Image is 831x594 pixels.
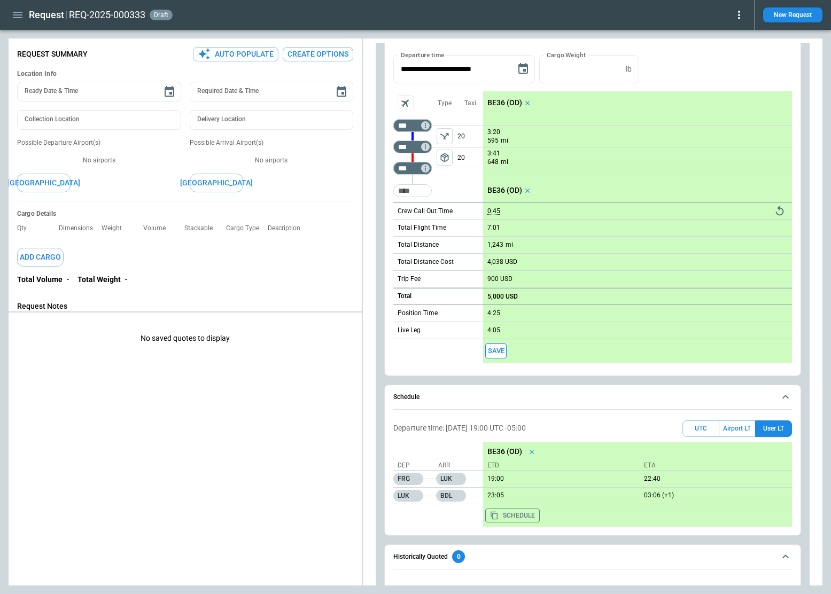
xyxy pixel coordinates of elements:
[487,136,499,145] p: 595
[437,150,453,166] button: left aligned
[401,50,445,59] label: Departure time
[17,224,35,232] p: Qty
[393,119,432,132] div: Not found
[17,138,181,147] p: Possible Departure Airport(s)
[457,147,483,168] p: 20
[17,156,181,165] p: No airports
[184,224,221,232] p: Stackable
[626,65,632,74] p: lb
[485,343,507,359] button: Save
[487,158,499,167] p: 648
[393,385,792,410] button: Schedule
[393,162,432,175] div: Not found
[398,240,439,249] p: Total Distance
[487,293,518,301] p: 5,000 USD
[393,553,448,560] h6: Historically Quoted
[772,203,788,219] button: Reset
[485,509,540,522] button: Copy the aircraft schedule to your clipboard
[487,326,500,334] p: 4:05
[226,224,268,232] p: Cargo Type
[77,275,121,284] p: Total Weight
[719,420,755,437] button: Airport LT
[17,70,353,78] h6: Location Info
[393,473,423,485] p: FRG
[438,99,452,108] p: Type
[143,224,174,232] p: Volume
[331,81,352,103] button: Choose date
[487,150,500,158] p: 3:41
[487,98,522,107] p: BE36 (OD)
[487,207,500,215] p: 0:45
[437,128,453,144] button: left aligned
[159,81,180,103] button: Choose date
[17,210,353,218] h6: Cargo Details
[487,241,503,249] p: 1,243
[682,420,719,437] button: UTC
[483,442,792,527] div: scrollable content
[763,7,822,22] button: New Request
[398,293,411,300] h6: Total
[152,11,170,19] span: draft
[393,545,792,569] button: Historically Quoted0
[398,207,453,216] p: Crew Call Out Time
[268,224,309,232] p: Description
[437,150,453,166] span: Type of sector
[69,9,145,21] h2: REQ-2025-000333
[67,275,69,284] p: -
[438,461,476,470] p: Arr
[640,475,792,483] p: 10/15/2025
[483,475,635,483] p: 10/15/2025
[487,275,512,283] p: 900 USD
[506,240,513,249] p: mi
[755,420,792,437] button: User LT
[393,184,432,197] div: Too short
[283,47,353,61] button: Create Options
[487,258,517,266] p: 4,038 USD
[436,473,466,485] p: LUK
[501,158,508,167] p: mi
[398,95,414,111] span: Aircraft selection
[487,447,522,456] p: BE36 (OD)
[512,58,534,80] button: Choose date, selected date is Oct 15, 2025
[436,490,466,502] p: BDL
[398,309,438,318] p: Position Time
[485,343,507,359] span: Save this aircraft quote and copy details to clipboard
[487,224,500,232] p: 7:01
[29,9,64,21] h1: Request
[59,224,102,232] p: Dimensions
[487,461,635,470] p: ETD
[483,491,635,499] p: 10/15/2025
[190,156,354,165] p: No airports
[17,174,71,192] button: [GEOGRAPHIC_DATA]
[398,326,421,335] p: Live Leg
[17,248,64,267] button: Add Cargo
[437,128,453,144] span: Type of sector
[640,461,788,470] p: ETA
[457,126,483,147] p: 20
[393,394,420,401] h6: Schedule
[125,275,127,284] p: -
[190,138,354,147] p: Possible Arrival Airport(s)
[193,47,278,61] button: Auto Populate
[190,174,243,192] button: [GEOGRAPHIC_DATA]
[487,309,500,317] p: 4:25
[9,317,362,360] p: No saved quotes to display
[487,186,522,195] p: BE36 (OD)
[439,152,450,163] span: package_2
[17,275,63,284] p: Total Volume
[483,91,792,363] div: scrollable content
[17,50,88,59] p: Request Summary
[393,416,792,531] div: Schedule
[501,136,508,145] p: mi
[487,128,500,136] p: 3:20
[393,424,526,433] p: Departure time: [DATE] 19:00 UTC -05:00
[452,550,465,563] div: 0
[640,491,792,499] p: 10/16/2025 (+1)
[17,302,353,311] p: Request Notes
[398,461,435,470] p: Dep
[398,257,454,267] p: Total Distance Cost
[464,99,476,108] p: Taxi
[102,224,130,232] p: Weight
[547,50,586,59] label: Cargo Weight
[393,140,432,153] div: Not found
